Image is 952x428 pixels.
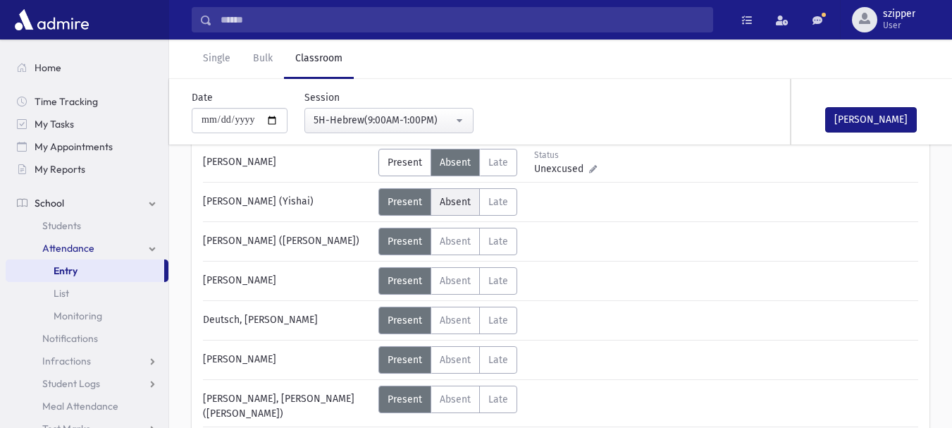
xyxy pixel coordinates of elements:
[314,113,453,128] div: 5H-Hebrew(9:00AM-1:00PM)
[6,395,168,417] a: Meal Attendance
[6,372,168,395] a: Student Logs
[6,113,168,135] a: My Tasks
[378,228,517,255] div: AttTypes
[440,196,471,208] span: Absent
[378,346,517,374] div: AttTypes
[6,56,168,79] a: Home
[6,135,168,158] a: My Appointments
[304,108,474,133] button: 5H-Hebrew(9:00AM-1:00PM)
[11,6,92,34] img: AdmirePro
[825,107,917,133] button: [PERSON_NAME]
[35,118,74,130] span: My Tasks
[212,7,712,32] input: Search
[534,161,589,176] span: Unexcused
[196,267,378,295] div: [PERSON_NAME]
[242,39,284,79] a: Bulk
[6,282,168,305] a: List
[378,188,517,216] div: AttTypes
[388,393,422,405] span: Present
[440,314,471,326] span: Absent
[42,377,100,390] span: Student Logs
[192,39,242,79] a: Single
[488,275,508,287] span: Late
[488,196,508,208] span: Late
[196,346,378,374] div: [PERSON_NAME]
[440,275,471,287] span: Absent
[6,327,168,350] a: Notifications
[6,350,168,372] a: Infractions
[388,157,422,169] span: Present
[42,400,118,412] span: Meal Attendance
[6,214,168,237] a: Students
[534,149,597,161] div: Status
[6,192,168,214] a: School
[35,163,85,176] span: My Reports
[378,307,517,334] div: AttTypes
[388,275,422,287] span: Present
[883,8,915,20] span: szipper
[440,236,471,247] span: Absent
[196,188,378,216] div: [PERSON_NAME] (Yishai)
[488,236,508,247] span: Late
[54,287,69,300] span: List
[440,393,471,405] span: Absent
[42,355,91,367] span: Infractions
[54,310,102,322] span: Monitoring
[196,307,378,334] div: Deutsch, [PERSON_NAME]
[378,386,517,413] div: AttTypes
[192,90,213,105] label: Date
[35,140,113,153] span: My Appointments
[6,90,168,113] a: Time Tracking
[196,149,378,176] div: [PERSON_NAME]
[196,386,378,421] div: [PERSON_NAME], [PERSON_NAME] ([PERSON_NAME])
[488,314,508,326] span: Late
[388,314,422,326] span: Present
[35,61,61,74] span: Home
[488,354,508,366] span: Late
[378,149,517,176] div: AttTypes
[388,354,422,366] span: Present
[35,95,98,108] span: Time Tracking
[6,259,164,282] a: Entry
[388,236,422,247] span: Present
[196,228,378,255] div: [PERSON_NAME] ([PERSON_NAME])
[488,157,508,169] span: Late
[388,196,422,208] span: Present
[440,354,471,366] span: Absent
[304,90,340,105] label: Session
[54,264,78,277] span: Entry
[378,267,517,295] div: AttTypes
[440,157,471,169] span: Absent
[42,242,94,255] span: Attendance
[284,39,354,79] a: Classroom
[42,219,81,232] span: Students
[6,158,168,181] a: My Reports
[35,197,64,209] span: School
[6,237,168,259] a: Attendance
[883,20,915,31] span: User
[6,305,168,327] a: Monitoring
[42,332,98,345] span: Notifications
